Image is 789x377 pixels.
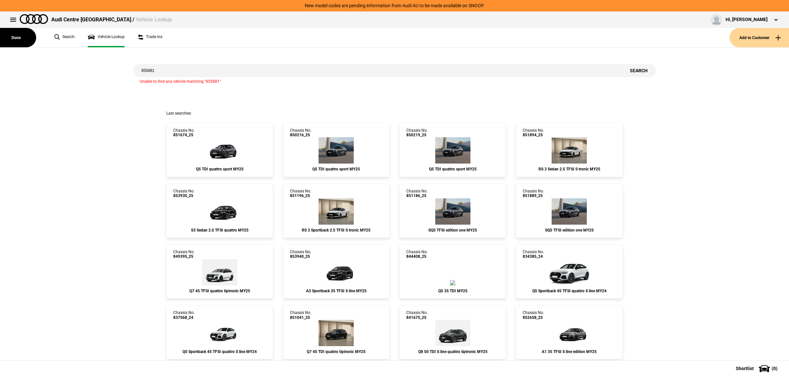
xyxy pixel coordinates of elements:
span: 852658_25 [523,315,544,320]
div: Chassis No. [173,128,195,138]
span: 851186_25 [406,193,428,198]
span: 837568_24 [173,315,195,320]
img: Audi_GUBAUY_25S_GX_6Y6Y_WA9_PAH_WA7_5MB_6FJ_WXC_PWL_PYH_F80_H65_(Nadin:_5MB_6FJ_C56_F80_H65_PAH_P... [435,137,470,164]
span: 834385_24 [523,254,544,259]
div: Chassis No. [173,250,195,259]
img: Audi_8YMS5Y_25_EI_0E0E_6FA_C2T_0P6_4ZP_WXD_PYH_4GF_PG6_(Nadin:_0P6_4GF_4ZP_6FA_C2T_C56_PG6_PYH_S7... [200,198,239,225]
img: Audi_4MQAI1_25_MP_2Y2Y_3FU_WA9_PAH_F72_(Nadin:_3FU_C93_F72_PAH_WA9)_ext.png [202,259,237,285]
div: Chassis No. [523,310,544,320]
img: Audi_GUBS5Y_25LE_GX_6Y6Y_PAH_6FJ_53D_(Nadin:_53D_6FJ_C56_PAH)_ext.png [435,198,470,225]
a: Trade ins [138,28,162,47]
img: Audi_4MQAB2_25_MP_0E0E_3FU_WA9_PAH_F72_(Nadin:_3FU_C95_F72_PAH_WA9)_ext.png [319,320,354,346]
span: ( 0 ) [772,366,777,371]
button: Add to Customer [729,28,789,47]
img: Audi_GUBS5Y_25LE_GX_6Y6Y_PAH_6FJ_53D_(Nadin:_53D_6FJ_C56_PAH)_ext.png [552,198,587,225]
img: Audi_FYGBJG_25_YM_A2A2__(Nadin:_C52)_ext.png [450,280,455,285]
div: SQ5 TFSI edition one MY25 [406,228,499,233]
span: 851674_25 [173,133,195,137]
div: Hi, [PERSON_NAME] [726,16,768,23]
div: Chassis No. [406,128,428,138]
div: Chassis No. [406,250,428,259]
div: Chassis No. [173,310,195,320]
div: Q8 50 TDI S line quattro tiptronic MY25 [406,349,499,354]
div: Q5 TDI quattro sport MY25 [290,167,383,171]
span: 844408_25 [406,254,428,259]
span: 851196_25 [290,193,311,198]
div: Chassis No. [523,128,544,138]
div: Q5 35 TDI MY25 [406,289,499,293]
div: Q5 TDI quattro sport MY25 [406,167,499,171]
img: Audi_GUBAUY_25S_GX_6Y6Y_WA9_PAH_5MB_6FJ_PQ7_WXC_PWL_PYH_H65_CB2_(Nadin:_5MB_6FJ_C56_CB2_H65_PAH_P... [200,137,239,164]
div: Unable to find any vehicle matching "855881". [133,77,656,84]
span: 853940_25 [290,254,311,259]
img: Audi_GBACHG_25_ZV_Z70E_PS1_WA9_WBX_6H4_PX2_2Z7_6FB_C5Q_N2T_(Nadin:_2Z7_6FB_6H4_C43_C5Q_N2T_PS1_PX... [550,320,589,346]
div: Q5 Sportback 45 TFSI quattro S line MY24 [173,349,266,354]
div: Q5 Sportback 45 TFSI quattro S line MY24 [523,289,615,293]
span: 853930_25 [173,193,195,198]
a: Vehicle Lookup [88,28,125,47]
button: Search [622,64,656,77]
div: Chassis No. [523,250,544,259]
img: audi.png [20,14,48,24]
img: Audi_FYTC3Y_24_EI_2Y2Y_4ZD_(Nadin:_4ZD_6FJ_C50_WQS)_ext.png [546,259,593,285]
span: 851041_25 [290,315,311,320]
span: Last searches: [166,111,192,116]
img: Audi_8YMRWY_25_QH_Z9Z9_5MB_64U_(Nadin:_5MB_64U_C48)_ext.png [552,137,587,164]
div: RS 3 Sedan 2.5 TFSI S tronic MY25 [523,167,615,171]
span: 841675_25 [406,315,428,320]
img: Audi_8YFRWY_25_QH_Z9Z9_5MB_64U_(Nadin:_5MB_64U_C48)_ext.png [319,198,354,225]
img: Audi_4MT0N2_25_EI_6Y6Y_PAH_3S2_6FJ_(Nadin:_3S2_6FJ_C90_PAH)_ext.png [435,320,470,346]
div: RS 3 Sportback 2.5 TFSI S tronic MY25 [290,228,383,233]
div: Audi Centre [GEOGRAPHIC_DATA] / [51,16,172,23]
div: Chassis No. [290,128,311,138]
div: Chassis No. [406,310,428,320]
div: Chassis No. [523,189,544,198]
div: Q7 45 TDI quattro tiptronic MY25 [290,349,383,354]
span: Vehicle Lookup [136,16,172,23]
div: Chassis No. [406,189,428,198]
a: Search [54,28,75,47]
div: A3 Sportback 35 TFSI S line MY25 [290,289,383,293]
img: Audi_FYTC3Y_24_EI_2Y2Y_4ZD_QQ2_45I_WXE_6FJ_WQS_PX6_X8C_(Nadin:_45I_4ZD_6FJ_C50_PX6_QQ2_WQS_WXE)_e... [200,320,239,346]
img: Audi_GUBAUY_25S_GX_6Y6Y_WA9_PAH_WA7_5MB_3Y4_6FJ_WXC_PWL_PYH_F80_H65_(Nadin:_3Y4_5MB_6FJ_C56_F80_H... [319,137,354,164]
span: 850219_25 [406,133,428,137]
div: SQ5 TFSI edition one MY25 [523,228,615,233]
div: Chassis No. [290,250,311,259]
span: 850216_25 [290,133,311,137]
input: Enter vehicle chassis number or other identifier. [133,64,622,77]
div: Q7 45 TFSI quattro tiptronic MY25 [173,289,266,293]
div: S3 Sedan 2.0 TFSI quattro MY25 [173,228,266,233]
button: Shortlist(0) [726,360,789,377]
div: Q5 TDI quattro sport MY25 [173,167,266,171]
span: 851894_25 [523,133,544,137]
span: Shortlist [736,366,754,371]
div: Chassis No. [290,189,311,198]
div: A1 35 TFSI S line edition MY25 [523,349,615,354]
div: Chassis No. [290,310,311,320]
div: Chassis No. [173,189,195,198]
span: 851889_25 [523,193,544,198]
img: Audi_8YFCYG_25_EI_0E0E_WBX_3L5_WXC_WXC-1_PWL_PY5_PYY_U35_(Nadin:_3L5_C56_PWL_PY5_PYY_U35_WBX_WXC)... [317,259,356,285]
span: 849395_25 [173,254,195,259]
